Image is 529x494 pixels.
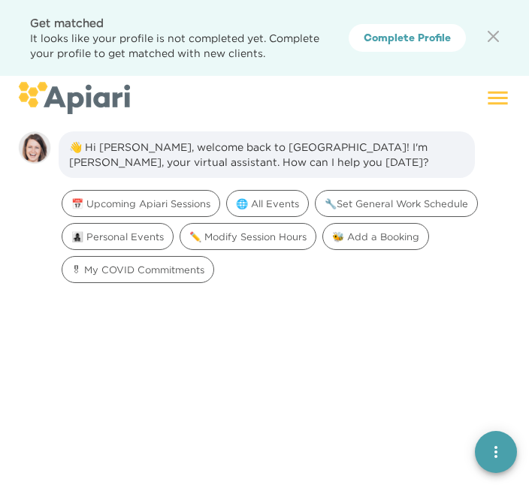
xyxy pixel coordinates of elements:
button: quick menu [475,431,517,473]
div: ✏️ Modify Session Hours [180,223,316,250]
span: ✏️ Modify Session Hours [180,230,316,244]
div: 🔧Set General Work Schedule [315,190,478,217]
img: amy.37686e0395c82528988e.png [18,131,51,164]
div: 🎖 My COVID Commitments [62,256,214,283]
span: 🌐 All Events [227,197,308,211]
span: 🔧Set General Work Schedule [316,197,477,211]
div: 👋 Hi [PERSON_NAME], welcome back to [GEOGRAPHIC_DATA]! I'm [PERSON_NAME], your virtual assistant.... [69,140,464,170]
span: 📅 Upcoming Apiari Sessions [62,197,219,211]
span: Complete Profile [364,30,451,49]
button: Complete Profile [349,24,466,53]
span: 👩‍👧‍👦 Personal Events [62,230,173,244]
span: 🎖 My COVID Commitments [62,263,213,277]
div: 🌐 All Events [226,190,309,217]
div: 📅 Upcoming Apiari Sessions [62,190,220,217]
span: Get matched [30,17,104,29]
div: 👩‍👧‍👦 Personal Events [62,223,174,250]
span: 🐝 Add a Booking [323,230,428,244]
img: logo [18,82,130,114]
div: 🐝 Add a Booking [322,223,429,250]
span: It looks like your profile is not completed yet. Complete your profile to get matched with new cl... [30,32,319,59]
